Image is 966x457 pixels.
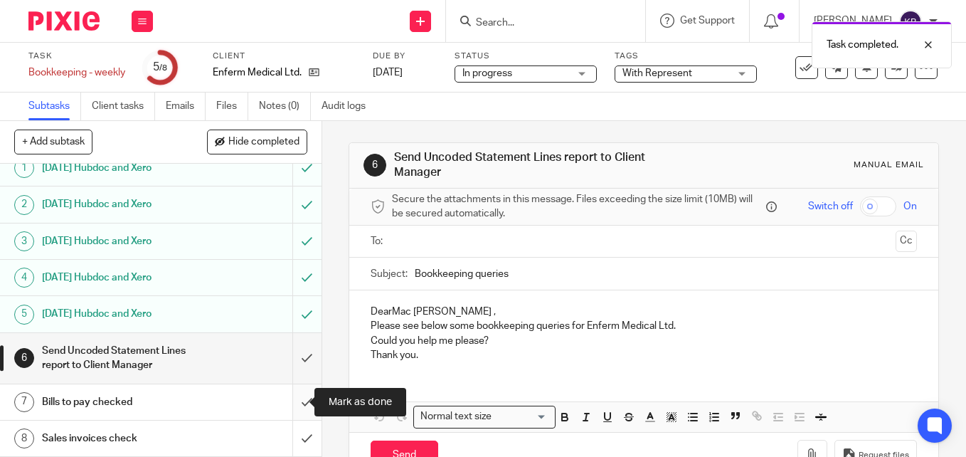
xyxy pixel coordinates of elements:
[808,199,853,214] span: Switch off
[42,428,199,449] h1: Sales invoices check
[462,68,512,78] span: In progress
[213,51,355,62] label: Client
[28,65,125,80] div: Bookkeeping - weekly
[392,192,763,221] span: Secure the attachments in this message. Files exceeding the size limit (10MB) will be secured aut...
[28,93,81,120] a: Subtasks
[14,429,34,448] div: 8
[28,51,125,62] label: Task
[371,234,386,248] label: To:
[371,348,917,362] p: Thank you.
[854,159,924,171] div: Manual email
[14,158,34,178] div: 1
[259,93,311,120] a: Notes (0)
[14,268,34,288] div: 4
[363,154,386,177] div: 6
[42,157,199,179] h1: [DATE] Hubdoc and Xero
[42,267,199,288] h1: [DATE] Hubdoc and Xero
[14,130,92,154] button: + Add subtask
[207,130,307,154] button: Hide completed
[153,59,167,75] div: 5
[373,51,437,62] label: Due by
[42,194,199,215] h1: [DATE] Hubdoc and Xero
[159,64,167,72] small: /8
[827,38,898,52] p: Task completed.
[474,17,603,30] input: Search
[228,137,299,148] span: Hide completed
[14,231,34,251] div: 3
[371,267,408,281] label: Subject:
[896,231,917,252] button: Cc
[14,305,34,325] div: 5
[496,409,547,424] input: Search for option
[166,93,206,120] a: Emails
[413,406,556,428] div: Search for option
[371,319,917,333] p: Please see below some bookkeeping queries for Enferm Medical Ltd.
[322,93,376,120] a: Audit logs
[455,51,597,62] label: Status
[14,348,34,368] div: 6
[417,409,494,424] span: Normal text size
[42,231,199,252] h1: [DATE] Hubdoc and Xero
[903,199,917,214] span: On
[373,68,403,78] span: [DATE]
[42,303,199,325] h1: [DATE] Hubdoc and Xero
[216,93,248,120] a: Files
[42,392,199,413] h1: Bills to pay checked
[14,195,34,215] div: 2
[14,392,34,412] div: 7
[394,150,674,181] h1: Send Uncoded Statement Lines report to Client Manager
[371,305,917,319] p: DearMac [PERSON_NAME] ,
[213,65,302,80] p: Enferm Medical Ltd.
[371,334,917,348] p: Could you help me please?
[899,10,922,33] img: svg%3E
[92,93,155,120] a: Client tasks
[42,340,199,377] h1: Send Uncoded Statement Lines report to Client Manager
[28,11,100,31] img: Pixie
[622,68,692,78] span: With Represent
